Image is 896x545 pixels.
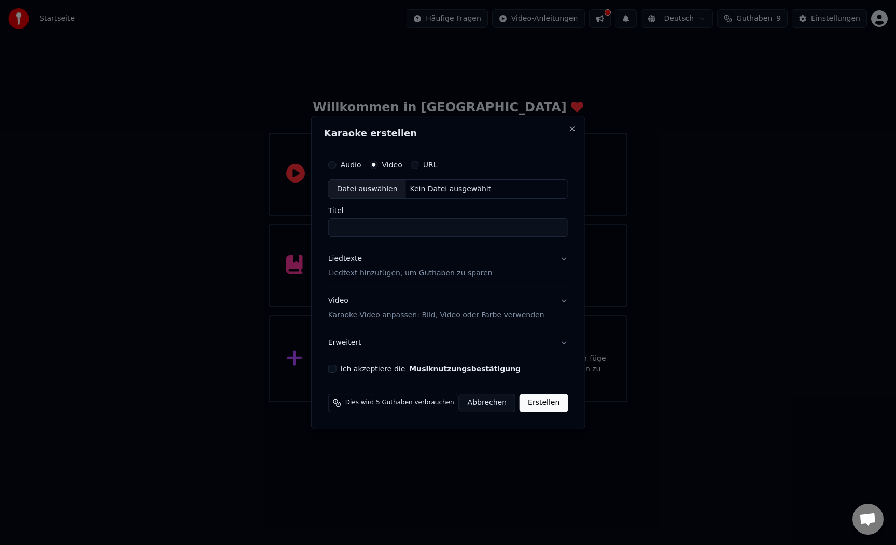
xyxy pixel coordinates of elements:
p: Liedtext hinzufügen, um Guthaben zu sparen [328,269,493,279]
label: Titel [328,207,568,215]
label: Ich akzeptiere die [341,365,521,372]
button: Ich akzeptiere die [409,365,521,372]
h2: Karaoke erstellen [324,129,572,138]
span: Dies wird 5 Guthaben verbrauchen [345,399,454,407]
label: Video [382,161,402,169]
div: Liedtexte [328,254,362,264]
button: Erweitert [328,329,568,356]
p: Karaoke-Video anpassen: Bild, Video oder Farbe verwenden [328,310,544,320]
div: Video [328,296,544,321]
div: Datei auswählen [329,180,406,199]
label: Audio [341,161,361,169]
button: Erstellen [520,394,568,412]
button: VideoKaraoke-Video anpassen: Bild, Video oder Farbe verwenden [328,288,568,329]
div: Kein Datei ausgewählt [406,184,496,194]
button: LiedtexteLiedtext hinzufügen, um Guthaben zu sparen [328,246,568,287]
button: Abbrechen [459,394,515,412]
label: URL [423,161,438,169]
